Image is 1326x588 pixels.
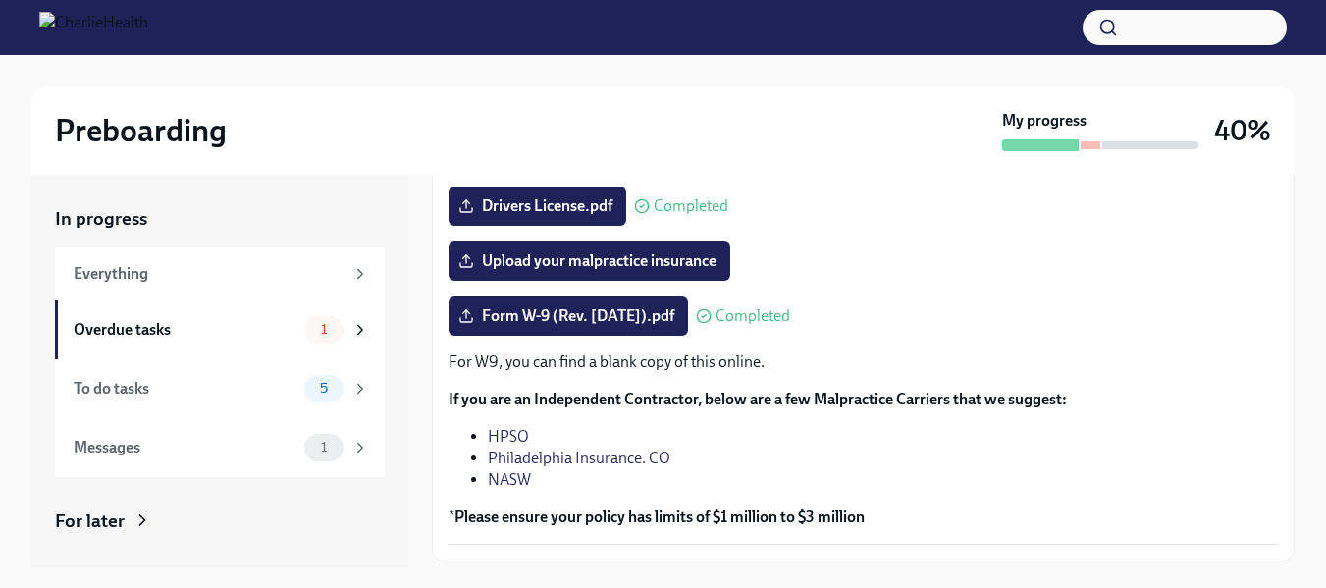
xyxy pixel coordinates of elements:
span: 5 [308,381,340,396]
label: Form W-9 (Rev. [DATE]).pdf [449,296,688,336]
div: To do tasks [74,378,296,400]
a: For later [55,508,385,534]
div: Everything [74,263,344,285]
a: Overdue tasks1 [55,300,385,359]
span: Drivers License.pdf [462,196,612,216]
strong: My progress [1002,110,1087,132]
div: Messages [74,437,296,458]
div: For later [55,508,125,534]
div: Overdue tasks [74,319,296,341]
label: Drivers License.pdf [449,187,626,226]
a: HPSO [488,427,529,446]
a: To do tasks5 [55,359,385,418]
span: Upload your malpractice insurance [462,251,716,271]
h3: 40% [1214,113,1271,148]
strong: If you are an Independent Contractor, below are a few Malpractice Carriers that we suggest: [449,390,1067,408]
span: Form W-9 (Rev. [DATE]).pdf [462,306,674,326]
strong: Please ensure your policy has limits of $1 million to $3 million [454,508,865,526]
a: Everything [55,247,385,300]
p: For W9, you can find a blank copy of this online. [449,351,1278,373]
a: Philadelphia Insurance. CO [488,449,670,467]
span: Completed [716,308,790,324]
a: Messages1 [55,418,385,477]
span: Completed [654,198,728,214]
img: CharlieHealth [39,12,148,43]
span: 1 [309,440,339,454]
label: Upload your malpractice insurance [449,241,730,281]
a: In progress [55,206,385,232]
h2: Preboarding [55,111,227,150]
span: 1 [309,322,339,337]
a: NASW [488,470,531,489]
